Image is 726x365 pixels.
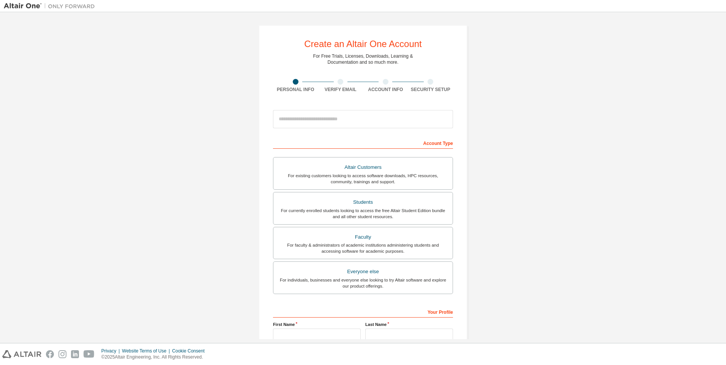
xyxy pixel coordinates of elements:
[101,354,209,360] p: © 2025 Altair Engineering, Inc. All Rights Reserved.
[278,242,448,254] div: For faculty & administrators of academic institutions administering students and accessing softwa...
[273,87,318,93] div: Personal Info
[278,277,448,289] div: For individuals, businesses and everyone else looking to try Altair software and explore our prod...
[278,232,448,242] div: Faculty
[2,350,41,358] img: altair_logo.svg
[313,53,413,65] div: For Free Trials, Licenses, Downloads, Learning & Documentation and so much more.
[58,350,66,358] img: instagram.svg
[122,348,172,354] div: Website Terms of Use
[278,162,448,173] div: Altair Customers
[273,137,453,149] div: Account Type
[46,350,54,358] img: facebook.svg
[365,321,453,327] label: Last Name
[273,305,453,318] div: Your Profile
[363,87,408,93] div: Account Info
[318,87,363,93] div: Verify Email
[278,266,448,277] div: Everyone else
[71,350,79,358] img: linkedin.svg
[4,2,99,10] img: Altair One
[278,208,448,220] div: For currently enrolled students looking to access the free Altair Student Edition bundle and all ...
[408,87,453,93] div: Security Setup
[172,348,209,354] div: Cookie Consent
[84,350,95,358] img: youtube.svg
[278,197,448,208] div: Students
[273,321,361,327] label: First Name
[304,39,422,49] div: Create an Altair One Account
[278,173,448,185] div: For existing customers looking to access software downloads, HPC resources, community, trainings ...
[101,348,122,354] div: Privacy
